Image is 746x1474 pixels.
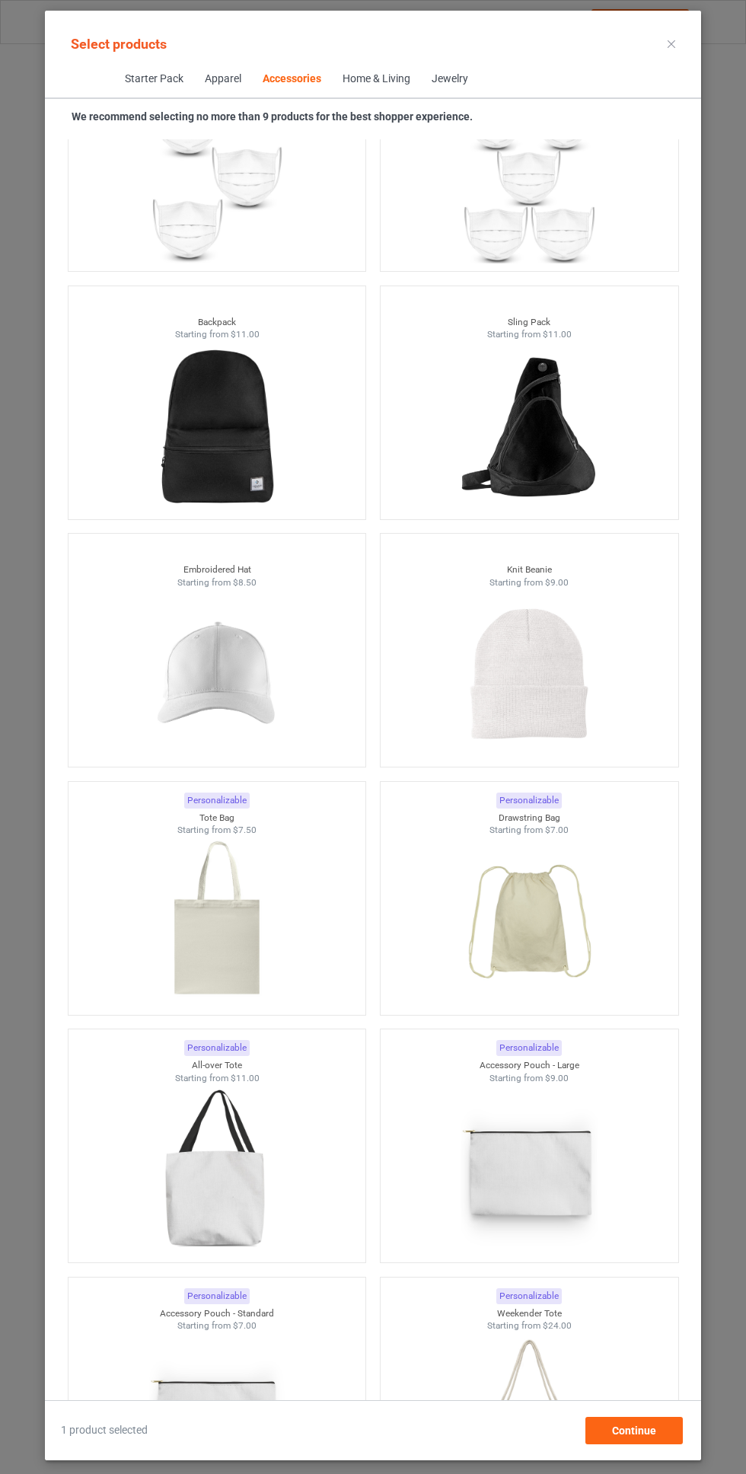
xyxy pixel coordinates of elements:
div: All-over Tote [69,1059,366,1072]
img: regular.jpg [148,1084,285,1255]
div: Jewelry [431,72,467,87]
div: Personalizable [496,1288,562,1304]
div: Starting from [69,576,366,589]
span: $9.00 [545,1073,569,1083]
div: Starting from [381,824,678,837]
div: Starting from [69,824,366,837]
span: $11.00 [543,329,572,340]
div: Accessories [262,72,320,87]
div: Starting from [69,1072,366,1085]
span: 1 product selected [61,1423,148,1438]
img: regular.jpg [461,837,597,1007]
img: regular.jpg [461,341,597,512]
div: Apparel [204,72,241,87]
div: Starting from [381,328,678,341]
div: Personalizable [496,1040,562,1056]
span: $24.00 [543,1320,572,1331]
div: Accessory Pouch - Large [381,1059,678,1072]
div: Starting from [69,1319,366,1332]
span: $11.00 [230,1073,259,1083]
div: Weekender Tote [381,1307,678,1320]
strong: We recommend selecting no more than 9 products for the best shopper experience. [72,110,473,123]
img: regular.jpg [461,93,597,263]
span: $9.00 [545,577,569,588]
span: Select products [71,36,167,52]
span: $11.00 [230,329,259,340]
div: Starting from [381,1319,678,1332]
span: $7.50 [233,825,257,835]
img: regular.jpg [461,1084,597,1255]
div: Accessory Pouch - Standard [69,1307,366,1320]
div: Continue [585,1417,683,1444]
span: $7.00 [233,1320,257,1331]
span: Starter Pack [113,61,193,97]
div: Personalizable [496,793,562,809]
div: Personalizable [184,1040,250,1056]
span: Continue [612,1425,656,1437]
img: regular.jpg [461,589,597,759]
div: Knit Beanie [381,563,678,576]
div: Starting from [69,328,366,341]
div: Starting from [381,1072,678,1085]
div: Personalizable [184,1288,250,1304]
span: $8.50 [233,577,257,588]
div: Sling Pack [381,316,678,329]
div: Tote Bag [69,812,366,825]
div: Embroidered Hat [69,563,366,576]
span: $7.00 [545,825,569,835]
div: Personalizable [184,793,250,809]
img: regular.jpg [148,837,285,1007]
div: Home & Living [342,72,410,87]
img: regular.jpg [148,341,285,512]
img: regular.jpg [148,589,285,759]
div: Backpack [69,316,366,329]
div: Starting from [381,576,678,589]
div: Drawstring Bag [381,812,678,825]
img: regular.jpg [148,93,285,263]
